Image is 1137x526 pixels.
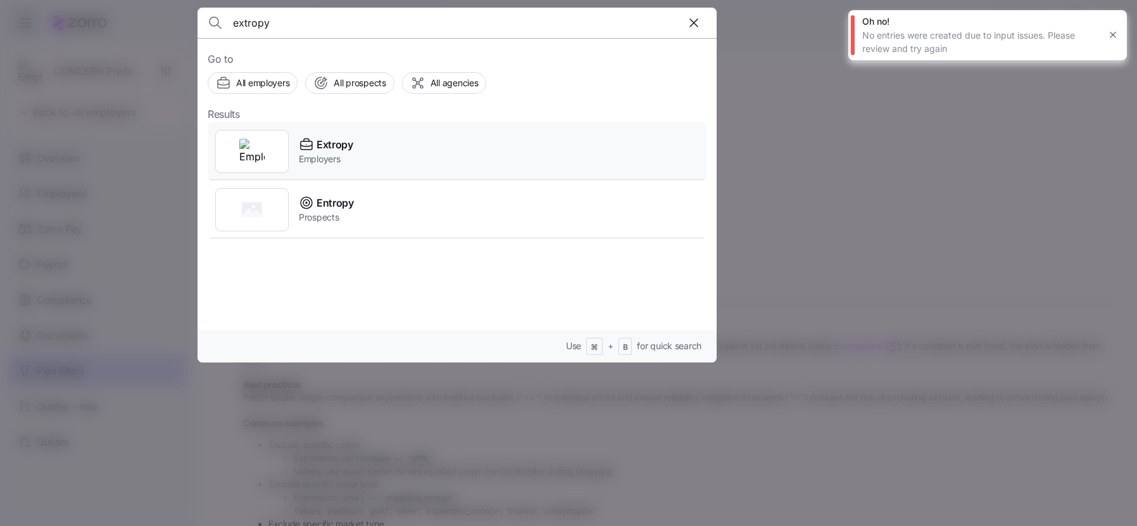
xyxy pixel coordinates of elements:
img: Employer logo [239,139,265,164]
span: Results [208,106,240,122]
div: Oh no! [862,15,1099,28]
span: All agencies [430,77,479,89]
span: Use [566,340,581,352]
span: Entropy [317,195,354,211]
span: Prospects [299,211,354,224]
span: Extropy [317,137,353,153]
span: ⌘ [591,342,598,353]
button: All prospects [305,72,394,94]
span: + [608,340,613,352]
button: All employers [208,72,298,94]
button: All agencies [402,72,487,94]
span: for quick search [637,340,701,352]
span: All prospects [334,77,386,89]
span: Go to [208,51,707,67]
span: Employers [299,153,353,165]
div: No entries were created due to input issues. Please review and try again [862,29,1099,55]
span: B [623,342,628,353]
span: All employers [236,77,289,89]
